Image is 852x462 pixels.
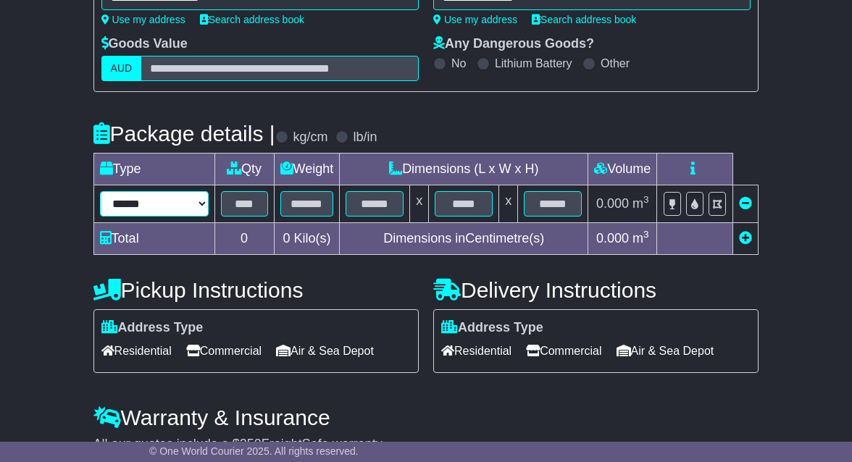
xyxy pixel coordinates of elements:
[410,185,429,223] td: x
[588,154,657,185] td: Volume
[433,278,759,302] h4: Delivery Instructions
[274,223,340,255] td: Kilo(s)
[632,196,649,211] span: m
[200,14,304,25] a: Search address book
[596,196,629,211] span: 0.000
[101,56,142,81] label: AUD
[617,340,714,362] span: Air & Sea Depot
[101,14,185,25] a: Use my address
[101,340,172,362] span: Residential
[93,278,419,302] h4: Pickup Instructions
[340,223,588,255] td: Dimensions in Centimetre(s)
[499,185,518,223] td: x
[441,320,543,336] label: Address Type
[532,14,636,25] a: Search address book
[643,229,649,240] sup: 3
[214,154,274,185] td: Qty
[433,36,594,52] label: Any Dangerous Goods?
[93,406,759,429] h4: Warranty & Insurance
[101,36,188,52] label: Goods Value
[101,320,204,336] label: Address Type
[632,231,649,245] span: m
[451,56,466,70] label: No
[149,445,359,457] span: © One World Courier 2025. All rights reserved.
[643,194,649,205] sup: 3
[739,196,752,211] a: Remove this item
[433,14,517,25] a: Use my address
[214,223,274,255] td: 0
[596,231,629,245] span: 0.000
[93,223,214,255] td: Total
[495,56,572,70] label: Lithium Battery
[93,154,214,185] td: Type
[526,340,601,362] span: Commercial
[739,231,752,245] a: Add new item
[93,437,759,453] div: All our quotes include a $ FreightSafe warranty.
[441,340,511,362] span: Residential
[274,154,340,185] td: Weight
[601,56,630,70] label: Other
[340,154,588,185] td: Dimensions (L x W x H)
[240,437,262,451] span: 250
[276,340,374,362] span: Air & Sea Depot
[93,122,275,146] h4: Package details |
[293,130,328,146] label: kg/cm
[283,231,290,245] span: 0
[186,340,262,362] span: Commercial
[354,130,377,146] label: lb/in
